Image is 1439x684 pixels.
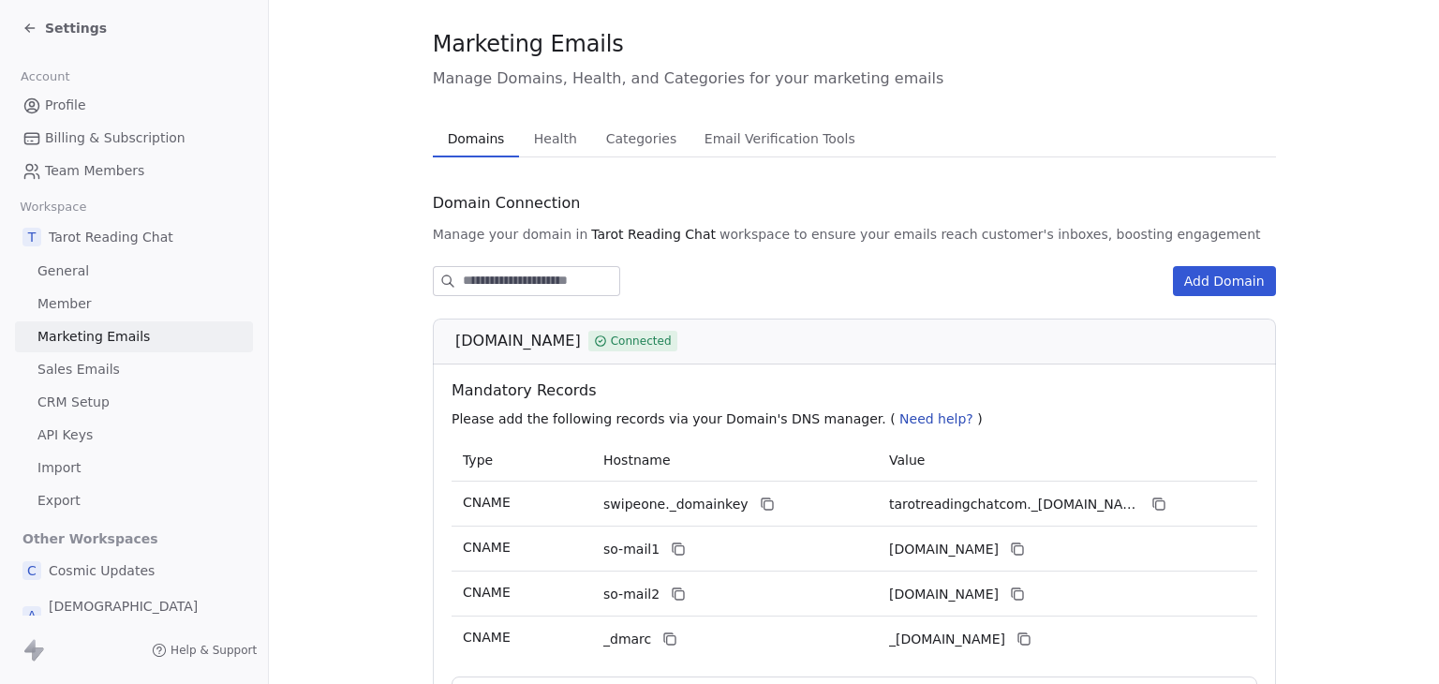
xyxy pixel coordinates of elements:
span: General [37,261,89,281]
span: tarotreadingchatcom2.swipeone.email [889,585,999,604]
span: Marketing Emails [433,30,624,58]
span: API Keys [37,425,93,445]
span: so-mail1 [603,540,660,559]
span: Sales Emails [37,360,120,379]
span: Team Members [45,161,144,181]
span: Domain Connection [433,192,581,215]
span: Workspace [12,193,95,221]
span: Billing & Subscription [45,128,185,148]
span: _dmarc.swipeone.email [889,630,1005,649]
a: Export [15,485,253,516]
span: tarotreadingchatcom1.swipeone.email [889,540,999,559]
span: C [22,561,41,580]
a: Team Members [15,156,253,186]
a: General [15,256,253,287]
a: API Keys [15,420,253,451]
a: Import [15,453,253,483]
span: Email Verification Tools [697,126,863,152]
span: Domains [440,126,512,152]
span: Profile [45,96,86,115]
a: Settings [22,19,107,37]
a: Help & Support [152,643,257,658]
span: Mandatory Records [452,379,1265,402]
span: Categories [599,126,684,152]
a: Profile [15,90,253,121]
span: Tarot Reading Chat [49,228,173,246]
span: Value [889,453,925,468]
a: Member [15,289,253,320]
span: Hostname [603,453,671,468]
span: Tarot Reading Chat [591,225,716,244]
span: Export [37,491,81,511]
p: Please add the following records via your Domain's DNS manager. ( ) [452,409,1265,428]
span: CNAME [463,540,511,555]
span: workspace to ensure your emails reach [719,225,978,244]
span: Manage Domains, Health, and Categories for your marketing emails [433,67,1276,90]
span: Health [527,126,585,152]
a: Marketing Emails [15,321,253,352]
span: tarotreadingchatcom._domainkey.swipeone.email [889,495,1140,514]
span: Connected [610,333,671,349]
span: Need help? [899,411,973,426]
span: Help & Support [171,643,257,658]
span: CRM Setup [37,393,110,412]
span: [DEMOGRAPHIC_DATA][DOMAIN_NAME] [49,597,245,634]
span: customer's inboxes, boosting engagement [982,225,1261,244]
span: Member [37,294,92,314]
span: swipeone._domainkey [603,495,749,514]
span: A [22,606,41,625]
span: Cosmic Updates [49,561,155,580]
span: Import [37,458,81,478]
p: Type [463,451,581,470]
span: Other Workspaces [15,524,166,554]
span: CNAME [463,585,511,600]
span: Account [12,63,78,91]
a: CRM Setup [15,387,253,418]
span: _dmarc [603,630,651,649]
span: Marketing Emails [37,327,150,347]
button: Add Domain [1173,266,1276,296]
span: Settings [45,19,107,37]
span: so-mail2 [603,585,660,604]
a: Sales Emails [15,354,253,385]
span: T [22,228,41,246]
span: CNAME [463,495,511,510]
span: [DOMAIN_NAME] [455,330,581,352]
span: Manage your domain in [433,225,588,244]
span: CNAME [463,630,511,645]
a: Billing & Subscription [15,123,253,154]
